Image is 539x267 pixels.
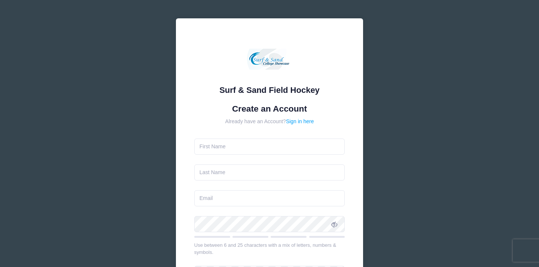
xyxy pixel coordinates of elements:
h1: Create an Account [194,104,345,114]
input: Email [194,190,345,206]
div: Already have an Account? [194,118,345,125]
input: First Name [194,139,345,155]
div: Use between 6 and 25 characters with a mix of letters, numbers & symbols. [194,242,345,256]
input: Last Name [194,164,345,180]
img: Surf & Sand Field Hockey [247,37,292,82]
a: Sign in here [286,118,314,124]
div: Surf & Sand Field Hockey [194,84,345,96]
